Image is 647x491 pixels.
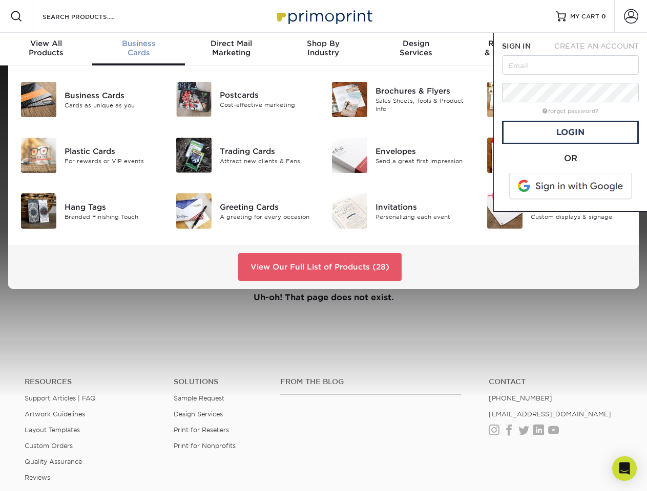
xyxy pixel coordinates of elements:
div: OR [502,152,639,165]
div: Open Intercom Messenger [612,456,637,481]
span: Design [370,39,462,48]
a: Direct MailMarketing [185,33,277,65]
div: Cards [92,39,184,57]
span: Direct Mail [185,39,277,48]
a: Print for Nonprofits [174,442,236,450]
a: [PHONE_NUMBER] [489,394,552,402]
a: Layout Templates [25,426,80,434]
a: BusinessCards [92,33,184,65]
div: Marketing [185,39,277,57]
a: forgot password? [542,108,598,115]
span: Business [92,39,184,48]
span: Shop By [277,39,369,48]
input: SEARCH PRODUCTS..... [41,10,141,23]
span: CREATE AN ACCOUNT [554,42,639,50]
a: [EMAIL_ADDRESS][DOMAIN_NAME] [489,410,611,418]
a: Support Articles | FAQ [25,394,96,402]
a: View Our Full List of Products (28) [238,253,402,281]
a: Shop ByIndustry [277,33,369,65]
a: Print for Resellers [174,426,229,434]
iframe: Google Customer Reviews [3,460,87,487]
a: Quality Assurance [25,458,82,465]
div: & Templates [462,39,554,57]
a: Login [502,121,639,144]
a: DesignServices [370,33,462,65]
div: Services [370,39,462,57]
input: Email [502,55,639,75]
img: Primoprint [273,5,375,27]
a: Sample Request [174,394,224,402]
a: Design Services [174,410,223,418]
a: Resources& Templates [462,33,554,65]
span: 0 [601,13,606,20]
span: MY CART [570,12,599,21]
a: Custom Orders [25,442,73,450]
span: Resources [462,39,554,48]
div: Industry [277,39,369,57]
span: SIGN IN [502,42,531,50]
a: Artwork Guidelines [25,410,85,418]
